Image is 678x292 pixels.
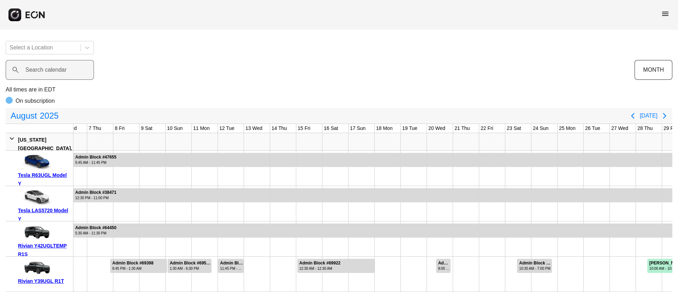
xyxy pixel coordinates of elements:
[661,10,670,18] span: menu
[662,124,678,133] div: 29 Fri
[626,109,640,123] button: Previous page
[170,261,211,266] div: Admin Block #69518
[170,266,211,271] div: 1:30 AM - 6:30 PM
[167,257,212,273] div: Rented for 2 days by Admin Block Current status is rental
[640,109,658,122] button: [DATE]
[18,189,53,206] img: car
[75,155,117,160] div: Admin Block #47655
[110,257,167,273] div: Rented for 3 days by Admin Block Current status is rental
[25,66,67,74] label: Search calendar
[18,153,53,171] img: car
[517,257,552,273] div: Rented for 2 days by Admin Block Current status is rental
[436,257,451,273] div: Rented for 1 days by Admin Block Current status is rental
[349,124,367,133] div: 17 Sun
[18,171,71,188] div: Tesla R63UGL Model Y
[75,160,117,165] div: 5:45 AM - 11:45 PM
[6,85,672,94] p: All times are in EDT
[112,261,154,266] div: Admin Block #69398
[218,124,236,133] div: 12 Tue
[6,109,63,123] button: August2025
[220,266,243,271] div: 11:45 PM - 12:00 AM
[18,259,53,277] img: car
[75,190,117,195] div: Admin Block #38471
[610,124,630,133] div: 27 Wed
[192,124,211,133] div: 11 Mon
[635,60,672,80] button: MONTH
[139,124,154,133] div: 9 Sat
[401,124,419,133] div: 19 Tue
[87,124,103,133] div: 7 Thu
[18,242,71,258] div: Rivian Y42UGLTEMP R1S
[218,257,244,273] div: Rented for 1 days by Admin Block Current status is rental
[375,124,394,133] div: 18 Mon
[18,206,71,223] div: Tesla LAS5720 Model Y
[16,97,55,105] p: On subscription
[453,124,471,133] div: 21 Thu
[519,266,551,271] div: 10:30 AM - 7:00 PM
[322,124,339,133] div: 16 Sat
[658,109,672,123] button: Next page
[438,266,450,271] div: 8:00 AM - 10:00 PM
[9,109,38,123] span: August
[75,231,117,236] div: 5:30 AM - 11:30 PM
[244,124,264,133] div: 13 Wed
[166,124,184,133] div: 10 Sun
[113,124,126,133] div: 8 Fri
[18,277,71,285] div: Rivian Y39UGL R1T
[75,225,117,231] div: Admin Block #64450
[505,124,522,133] div: 23 Sat
[38,109,60,123] span: 2025
[220,261,243,266] div: Admin Block #69702
[18,224,53,242] img: car
[75,195,117,201] div: 12:30 PM - 11:00 PM
[270,124,288,133] div: 14 Thu
[299,266,341,271] div: 12:30 AM - 12:30 AM
[438,261,450,266] div: Admin Block #70634
[531,124,550,133] div: 24 Sun
[296,124,312,133] div: 15 Fri
[584,124,602,133] div: 26 Tue
[299,261,341,266] div: Admin Block #69922
[427,124,447,133] div: 20 Wed
[297,257,375,273] div: Rented for 3 days by Admin Block Current status is rental
[558,124,577,133] div: 25 Mon
[519,261,551,266] div: Admin Block #71019
[479,124,495,133] div: 22 Fri
[18,136,72,161] div: [US_STATE][GEOGRAPHIC_DATA], [GEOGRAPHIC_DATA]
[112,266,154,271] div: 8:45 PM - 1:30 AM
[636,124,654,133] div: 28 Thu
